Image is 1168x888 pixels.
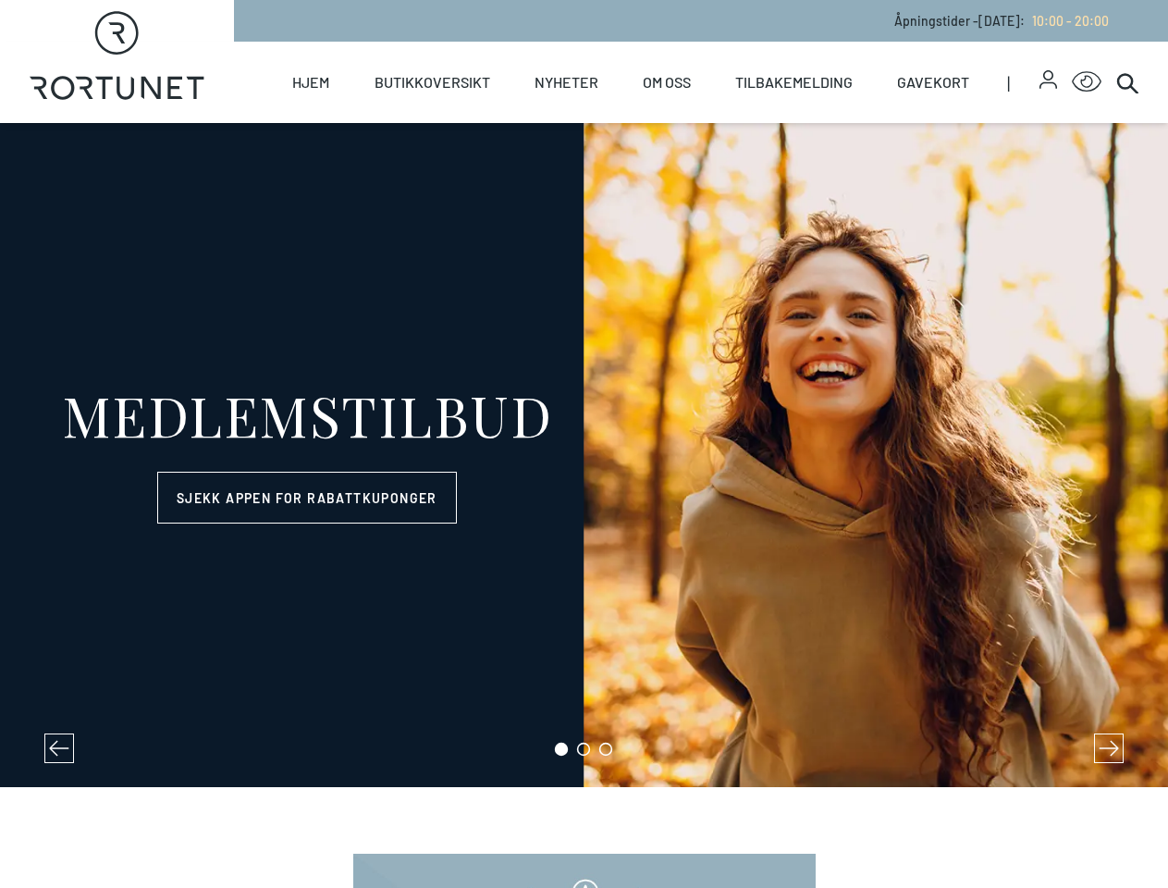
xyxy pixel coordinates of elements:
[375,42,490,123] a: Butikkoversikt
[1072,68,1101,97] button: Open Accessibility Menu
[62,387,553,442] div: MEDLEMSTILBUD
[157,472,457,524] a: Sjekk appen for rabattkuponger
[535,42,598,123] a: Nyheter
[292,42,329,123] a: Hjem
[643,42,691,123] a: Om oss
[1007,42,1039,123] span: |
[894,11,1109,31] p: Åpningstider - [DATE] :
[735,42,853,123] a: Tilbakemelding
[897,42,969,123] a: Gavekort
[1032,13,1109,29] span: 10:00 - 20:00
[1025,13,1109,29] a: 10:00 - 20:00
